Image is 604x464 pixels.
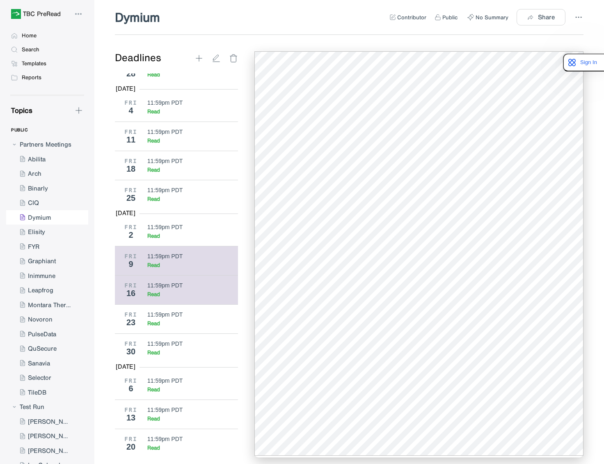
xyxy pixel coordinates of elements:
[147,282,183,289] div: 11:59pm PDT
[121,436,141,442] div: FRI
[121,230,141,239] div: 2
[147,349,160,356] div: Read
[121,384,141,393] div: 6
[147,262,160,269] div: Read
[147,71,160,78] div: Read
[147,187,183,193] div: 11:59pm PDT
[116,363,135,371] div: [DATE]
[147,253,183,260] div: 11:59pm PDT
[6,106,32,115] div: Topics
[147,232,160,239] div: Read
[116,209,135,217] div: [DATE]
[121,99,141,106] div: FRI
[112,8,162,26] div: Dymium
[147,340,183,347] div: 11:59pm PDT
[147,415,160,422] div: Read
[121,129,141,135] div: FRI
[121,187,141,193] div: FRI
[121,413,141,422] div: 13
[147,158,183,164] div: 11:59pm PDT
[397,14,426,21] div: Contributor
[121,407,141,413] div: FRI
[22,74,41,81] div: Reports
[147,377,183,384] div: 11:59pm PDT
[147,166,160,173] div: Read
[121,158,141,164] div: FRI
[22,32,37,39] div: Home
[121,164,141,173] div: 18
[121,442,141,451] div: 20
[147,407,183,413] div: 11:59pm PDT
[147,444,160,451] div: Read
[11,123,27,137] div: PUBLIC
[147,224,183,230] div: 11:59pm PDT
[121,135,141,144] div: 11
[147,195,160,202] div: Read
[121,69,141,78] div: 28
[121,311,141,318] div: FRI
[121,347,141,356] div: 30
[121,260,141,269] div: 9
[442,14,458,21] div: Public
[121,289,141,298] div: 16
[147,311,183,318] div: 11:59pm PDT
[538,14,555,21] div: Share
[22,46,39,53] div: Search
[121,377,141,384] div: FRI
[121,282,141,289] div: FRI
[476,14,508,21] div: No Summary
[147,291,160,298] div: Read
[116,85,135,93] div: [DATE]
[147,137,160,144] div: Read
[147,99,183,106] div: 11:59pm PDT
[22,60,46,67] div: Templates
[121,106,141,115] div: 4
[121,224,141,230] div: FRI
[121,340,141,347] div: FRI
[121,253,141,260] div: FRI
[147,386,160,393] div: Read
[23,11,61,17] div: TBC PreRead
[147,108,160,115] div: Read
[147,436,183,442] div: 11:59pm PDT
[115,51,194,65] div: Deadlines
[147,129,183,135] div: 11:59pm PDT
[147,320,160,327] div: Read
[121,318,141,327] div: 23
[121,193,141,202] div: 25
